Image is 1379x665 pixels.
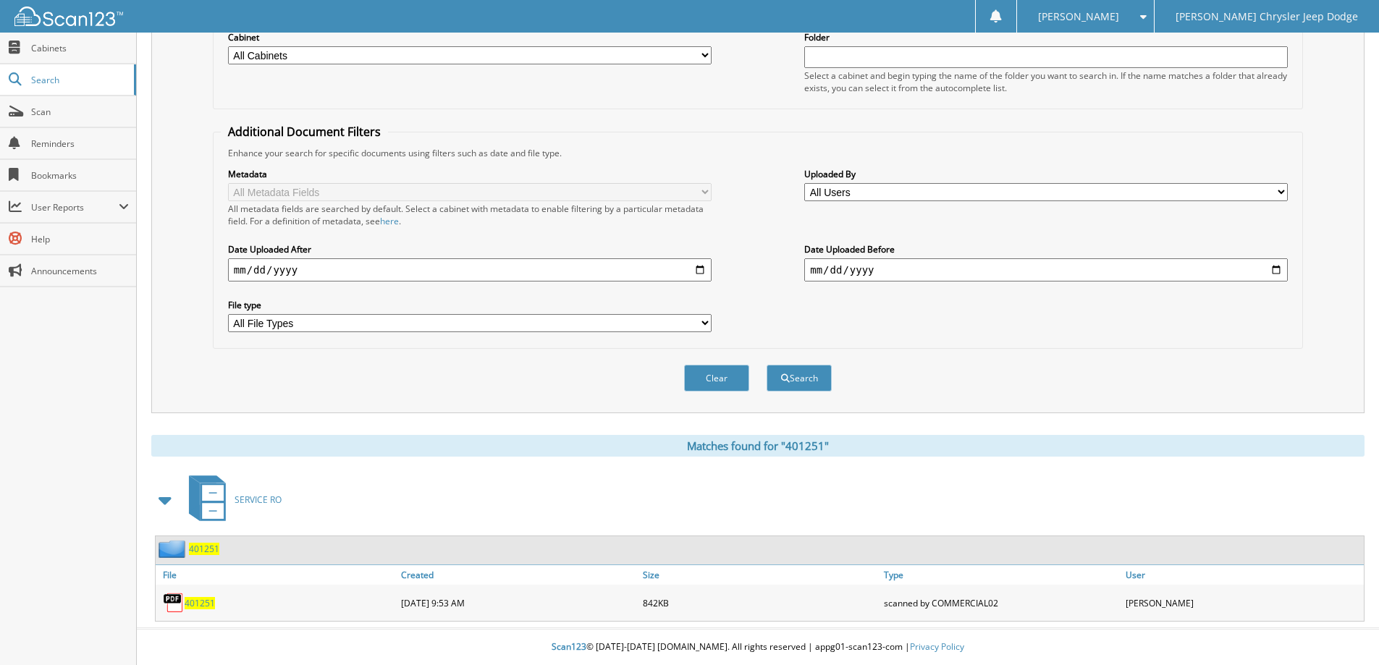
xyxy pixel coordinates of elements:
[228,203,712,227] div: All metadata fields are searched by default. Select a cabinet with metadata to enable filtering b...
[804,69,1288,94] div: Select a cabinet and begin typing the name of the folder you want to search in. If the name match...
[1176,12,1358,21] span: [PERSON_NAME] Chrysler Jeep Dodge
[228,31,712,43] label: Cabinet
[1122,565,1364,585] a: User
[14,7,123,26] img: scan123-logo-white.svg
[639,565,881,585] a: Size
[804,258,1288,281] input: end
[189,543,219,555] a: 401251
[31,233,129,245] span: Help
[31,201,119,213] span: User Reports
[684,365,749,391] button: Clear
[880,565,1122,585] a: Type
[156,565,397,585] a: File
[1307,596,1379,665] iframe: Chat Widget
[228,299,712,311] label: File type
[221,124,388,140] legend: Additional Document Filters
[31,265,129,277] span: Announcements
[137,630,1379,665] div: © [DATE]-[DATE] [DOMAIN_NAME]. All rights reserved | appg01-scan123-com |
[397,565,639,585] a: Created
[228,243,712,255] label: Date Uploaded After
[552,640,586,653] span: Scan123
[804,243,1288,255] label: Date Uploaded Before
[159,540,189,558] img: folder2.png
[1122,588,1364,617] div: [PERSON_NAME]
[180,471,282,528] a: SERVICE RO
[767,365,832,391] button: Search
[221,147,1295,159] div: Enhance your search for specific documents using filters such as date and file type.
[804,168,1288,180] label: Uploaded By
[235,494,282,506] span: SERVICE RO
[228,258,712,281] input: start
[639,588,881,617] div: 842KB
[31,169,129,182] span: Bookmarks
[31,42,129,54] span: Cabinets
[185,597,215,609] a: 401251
[397,588,639,617] div: [DATE] 9:53 AM
[380,215,399,227] a: here
[1038,12,1119,21] span: [PERSON_NAME]
[228,168,712,180] label: Metadata
[163,592,185,614] img: PDF.png
[31,137,129,150] span: Reminders
[880,588,1122,617] div: scanned by COMMERCIAL02
[31,106,129,118] span: Scan
[804,31,1288,43] label: Folder
[31,74,127,86] span: Search
[151,435,1365,457] div: Matches found for "401251"
[910,640,964,653] a: Privacy Policy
